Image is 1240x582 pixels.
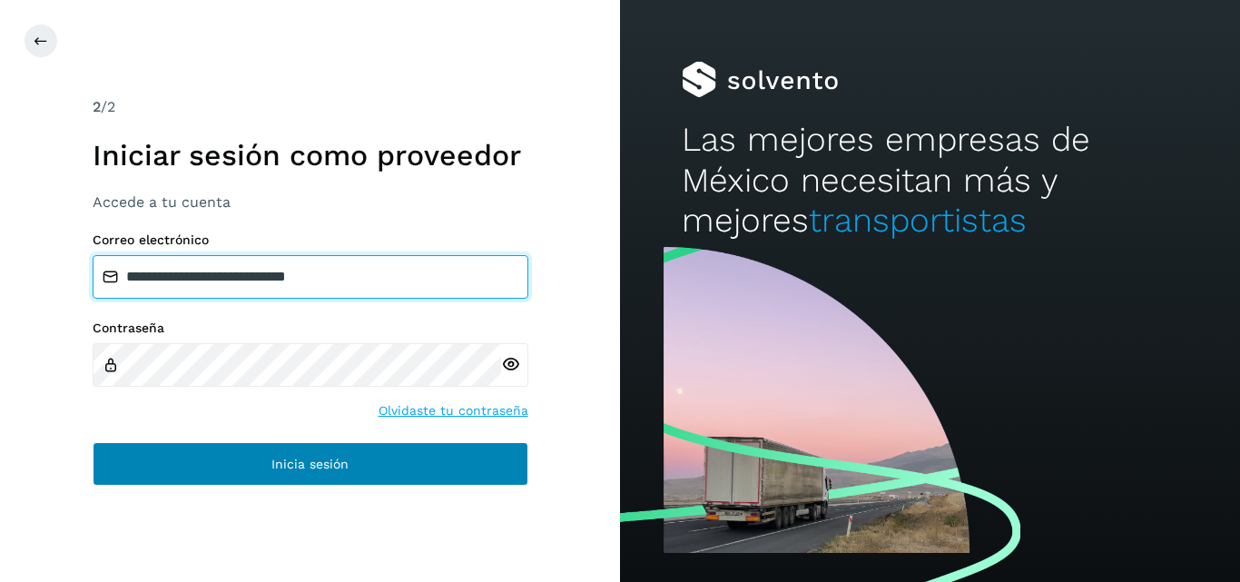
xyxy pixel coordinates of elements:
button: Inicia sesión [93,442,528,486]
label: Contraseña [93,321,528,336]
h3: Accede a tu cuenta [93,193,528,211]
div: /2 [93,96,528,118]
a: Olvidaste tu contraseña [379,401,528,420]
span: Inicia sesión [271,458,349,470]
span: 2 [93,98,101,115]
span: transportistas [809,201,1027,240]
h1: Iniciar sesión como proveedor [93,138,528,173]
h2: Las mejores empresas de México necesitan más y mejores [682,120,1177,241]
label: Correo electrónico [93,232,528,248]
